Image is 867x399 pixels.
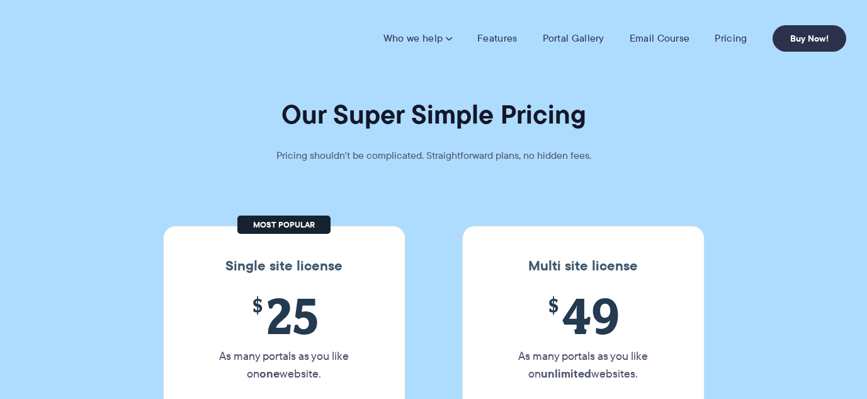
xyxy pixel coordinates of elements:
a: Features [477,32,517,45]
p: As many portals as you like on websites. [497,347,669,383]
span: 49 [497,287,669,344]
a: Portal Gallery [543,32,604,45]
span: 25 [198,287,370,344]
p: As many portals as you like on website. [198,347,370,383]
h3: Multi site license [475,258,691,274]
p: Pricing shouldn't be complicated. Straightforward plans, no hidden fees. [245,147,623,165]
a: Who we help [383,32,452,45]
h3: Single site license [176,258,392,274]
a: Pricing [715,32,747,45]
strong: unlimited [541,365,591,382]
strong: one [259,365,280,382]
a: Buy Now! [773,25,846,52]
a: Email Course [630,32,690,45]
